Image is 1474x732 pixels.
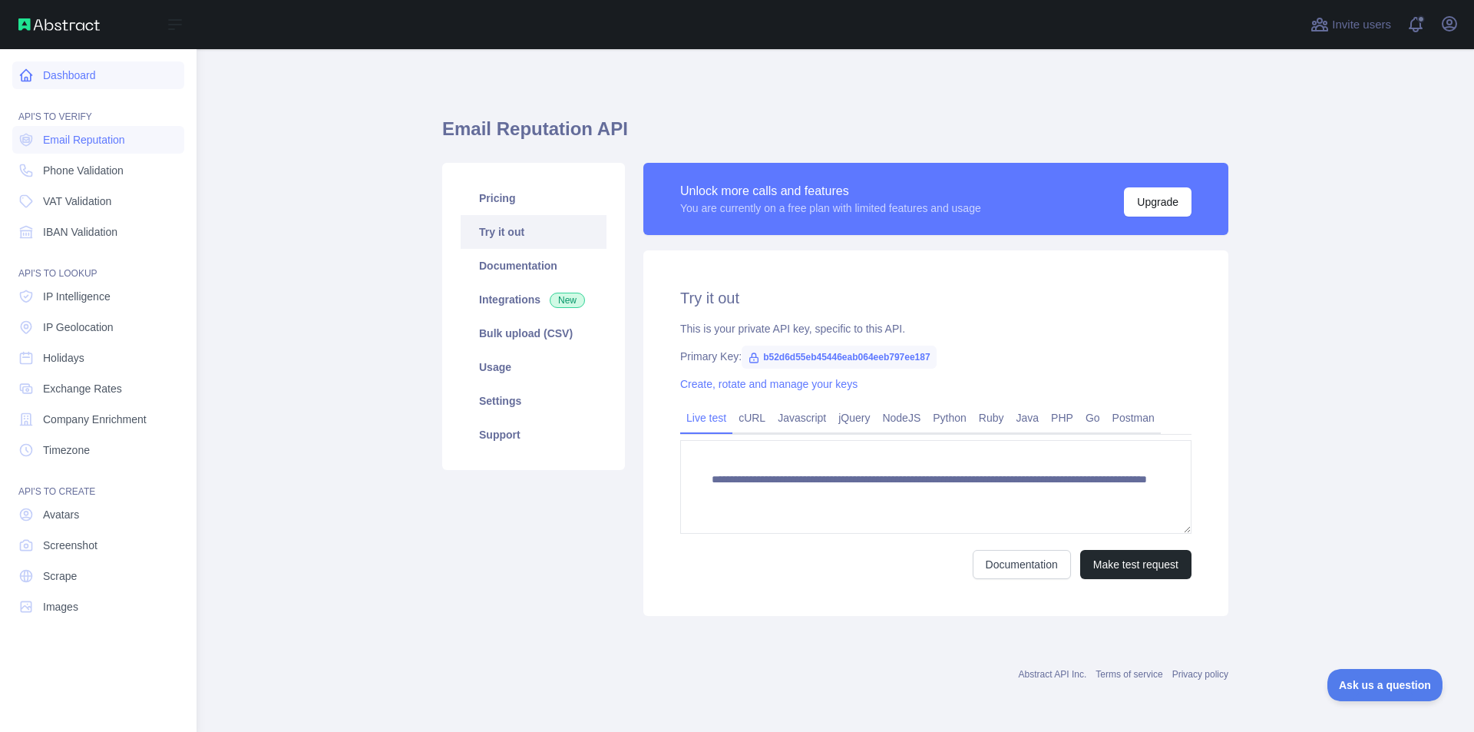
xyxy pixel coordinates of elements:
a: Dashboard [12,61,184,89]
a: Timezone [12,436,184,464]
a: Documentation [461,249,606,283]
a: Screenshot [12,532,184,559]
div: Primary Key: [680,349,1191,364]
a: Company Enrichment [12,406,184,433]
a: IP Geolocation [12,313,184,341]
a: Create, rotate and manage your keys [680,378,858,390]
a: IBAN Validation [12,218,184,246]
div: Unlock more calls and features [680,182,981,200]
a: NodeJS [876,406,927,430]
a: Holidays [12,344,184,372]
a: Documentation [973,550,1071,579]
a: Java [1010,406,1046,430]
a: Integrations New [461,283,606,316]
span: IP Geolocation [43,320,114,335]
a: Settings [461,384,606,418]
a: Email Reputation [12,126,184,154]
span: VAT Validation [43,194,111,209]
a: Javascript [772,406,832,430]
button: Invite users [1307,12,1394,37]
a: Support [461,418,606,452]
span: Timezone [43,442,90,458]
span: Phone Validation [43,163,124,178]
a: Python [927,406,973,430]
span: Scrape [43,568,77,584]
div: API'S TO VERIFY [12,92,184,123]
span: Exchange Rates [43,381,122,396]
a: Images [12,593,184,621]
a: Phone Validation [12,157,184,184]
a: Ruby [973,406,1010,430]
img: Abstract API [18,18,100,31]
span: Email Reputation [43,132,125,147]
a: Scrape [12,562,184,590]
span: b52d6d55eb45446eab064eeb797ee187 [742,346,937,369]
a: Postman [1106,406,1161,430]
span: Company Enrichment [43,412,147,427]
a: Live test [680,406,732,430]
a: Avatars [12,501,184,528]
span: IP Intelligence [43,289,111,304]
a: IP Intelligence [12,283,184,310]
div: API'S TO CREATE [12,467,184,498]
a: Usage [461,350,606,384]
a: VAT Validation [12,187,184,215]
span: IBAN Validation [43,224,117,240]
div: API'S TO LOOKUP [12,249,184,280]
span: Screenshot [43,538,97,553]
a: jQuery [832,406,876,430]
button: Make test request [1080,550,1191,579]
h1: Email Reputation API [442,117,1228,154]
span: Invite users [1332,16,1391,34]
a: Privacy policy [1172,669,1228,680]
a: Terms of service [1096,669,1162,680]
div: You are currently on a free plan with limited features and usage [680,200,981,216]
button: Upgrade [1124,187,1191,217]
span: Images [43,599,78,614]
a: PHP [1045,406,1079,430]
h2: Try it out [680,287,1191,309]
a: Bulk upload (CSV) [461,316,606,350]
span: Holidays [43,350,84,366]
a: Try it out [461,215,606,249]
a: Exchange Rates [12,375,184,402]
div: This is your private API key, specific to this API. [680,321,1191,336]
span: New [550,293,585,308]
iframe: Toggle Customer Support [1327,669,1443,701]
a: Abstract API Inc. [1019,669,1087,680]
span: Avatars [43,507,79,522]
a: Pricing [461,181,606,215]
a: Go [1079,406,1106,430]
a: cURL [732,406,772,430]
